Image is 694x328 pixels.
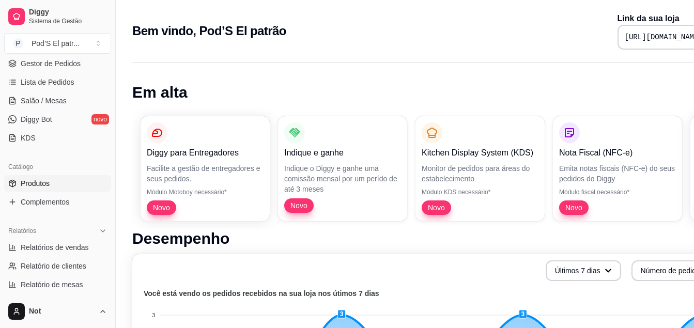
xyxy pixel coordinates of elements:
[21,197,69,207] span: Complementos
[29,8,107,17] span: Diggy
[132,23,286,39] h2: Bem vindo, Pod’S El patrão
[4,33,111,54] button: Select a team
[21,242,89,253] span: Relatórios de vendas
[141,116,270,221] button: Diggy para EntregadoresFacilite a gestão de entregadores e seus pedidos.Módulo Motoboy necessário...
[284,163,401,194] p: Indique o Diggy e ganhe uma comissão mensal por um perído de até 3 meses
[422,188,538,196] p: Módulo KDS necessário*
[21,77,74,87] span: Lista de Pedidos
[4,175,111,192] a: Produtos
[424,202,449,213] span: Novo
[4,239,111,256] a: Relatórios de vendas
[21,279,83,290] span: Relatório de mesas
[4,299,111,324] button: Not
[422,147,538,159] p: Kitchen Display System (KDS)
[559,163,676,184] p: Emita notas fiscais (NFC-e) do seus pedidos do Diggy
[152,312,155,318] tspan: 3
[32,38,80,49] div: Pod’S El patr ...
[422,163,538,184] p: Monitor de pedidos para áreas do estabelecimento
[147,163,264,184] p: Facilite a gestão de entregadores e seus pedidos.
[284,147,401,159] p: Indique e ganhe
[4,194,111,210] a: Complementos
[4,55,111,72] a: Gestor de Pedidos
[4,276,111,293] a: Relatório de mesas
[415,116,545,221] button: Kitchen Display System (KDS)Monitor de pedidos para áreas do estabelecimentoMódulo KDS necessário...
[21,261,86,271] span: Relatório de clientes
[546,260,621,281] button: Últimos 7 dias
[13,38,23,49] span: P
[559,188,676,196] p: Módulo fiscal necessário*
[29,307,95,316] span: Not
[286,200,312,211] span: Novo
[21,114,52,124] span: Diggy Bot
[4,130,111,146] a: KDS
[561,202,587,213] span: Novo
[4,74,111,90] a: Lista de Pedidos
[147,188,264,196] p: Módulo Motoboy necessário*
[147,147,264,159] p: Diggy para Entregadores
[559,147,676,159] p: Nota Fiscal (NFC-e)
[21,58,81,69] span: Gestor de Pedidos
[4,111,111,128] a: Diggy Botnovo
[278,116,407,221] button: Indique e ganheIndique o Diggy e ganhe uma comissão mensal por um perído de até 3 mesesNovo
[8,227,36,235] span: Relatórios
[4,159,111,175] div: Catálogo
[29,17,107,25] span: Sistema de Gestão
[149,202,174,213] span: Novo
[4,4,111,29] a: DiggySistema de Gestão
[144,289,379,298] text: Você está vendo os pedidos recebidos na sua loja nos útimos 7 dias
[21,96,67,106] span: Salão / Mesas
[553,116,682,221] button: Nota Fiscal (NFC-e)Emita notas fiscais (NFC-e) do seus pedidos do DiggyMódulo fiscal necessário*Novo
[4,92,111,109] a: Salão / Mesas
[4,258,111,274] a: Relatório de clientes
[21,178,50,189] span: Produtos
[21,133,36,143] span: KDS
